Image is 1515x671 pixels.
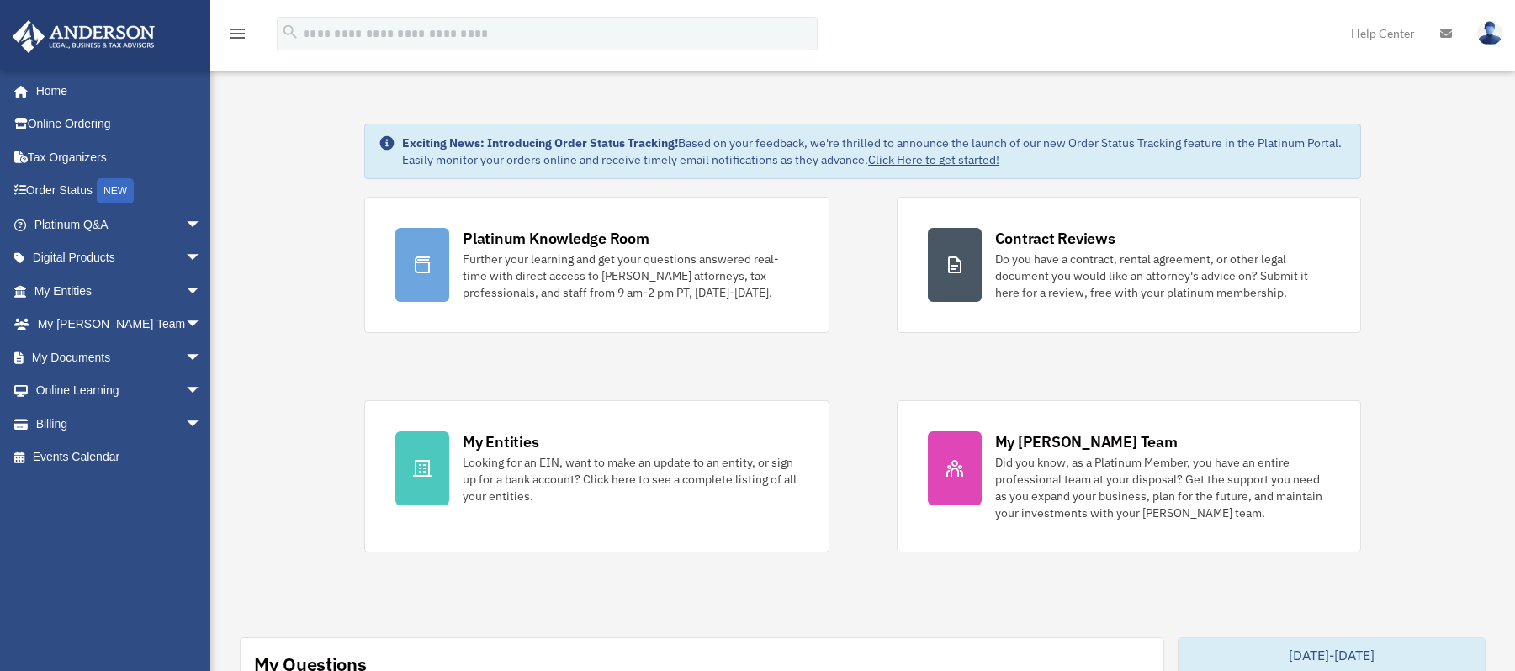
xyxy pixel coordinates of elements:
div: NEW [97,178,134,203]
strong: Exciting News: Introducing Order Status Tracking! [402,135,678,151]
span: arrow_drop_down [185,241,219,276]
a: Events Calendar [12,441,227,474]
span: arrow_drop_down [185,407,219,441]
span: arrow_drop_down [185,274,219,309]
a: Digital Productsarrow_drop_down [12,241,227,275]
a: Online Ordering [12,108,227,141]
img: User Pic [1477,21,1502,45]
div: Based on your feedback, we're thrilled to announce the launch of our new Order Status Tracking fe... [402,135,1347,168]
div: My Entities [463,431,538,452]
img: Anderson Advisors Platinum Portal [8,20,160,53]
a: Order StatusNEW [12,174,227,209]
a: Contract Reviews Do you have a contract, rental agreement, or other legal document you would like... [897,197,1361,333]
div: My [PERSON_NAME] Team [995,431,1178,452]
span: arrow_drop_down [185,208,219,242]
a: My Documentsarrow_drop_down [12,341,227,374]
a: My [PERSON_NAME] Teamarrow_drop_down [12,308,227,341]
a: My [PERSON_NAME] Team Did you know, as a Platinum Member, you have an entire professional team at... [897,400,1361,552]
a: My Entities Looking for an EIN, want to make an update to an entity, or sign up for a bank accoun... [364,400,829,552]
div: Did you know, as a Platinum Member, you have an entire professional team at your disposal? Get th... [995,454,1330,521]
div: Do you have a contract, rental agreement, or other legal document you would like an attorney's ad... [995,251,1330,301]
div: Platinum Knowledge Room [463,228,649,249]
a: Billingarrow_drop_down [12,407,227,441]
span: arrow_drop_down [185,374,219,409]
a: Platinum Knowledge Room Further your learning and get your questions answered real-time with dire... [364,197,829,333]
div: Further your learning and get your questions answered real-time with direct access to [PERSON_NAM... [463,251,797,301]
a: Home [12,74,219,108]
a: menu [227,29,247,44]
a: Click Here to get started! [868,152,999,167]
a: Tax Organizers [12,140,227,174]
a: Platinum Q&Aarrow_drop_down [12,208,227,241]
a: My Entitiesarrow_drop_down [12,274,227,308]
div: Looking for an EIN, want to make an update to an entity, or sign up for a bank account? Click her... [463,454,797,505]
span: arrow_drop_down [185,341,219,375]
i: menu [227,24,247,44]
span: arrow_drop_down [185,308,219,342]
i: search [281,23,299,41]
a: Online Learningarrow_drop_down [12,374,227,408]
div: Contract Reviews [995,228,1115,249]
